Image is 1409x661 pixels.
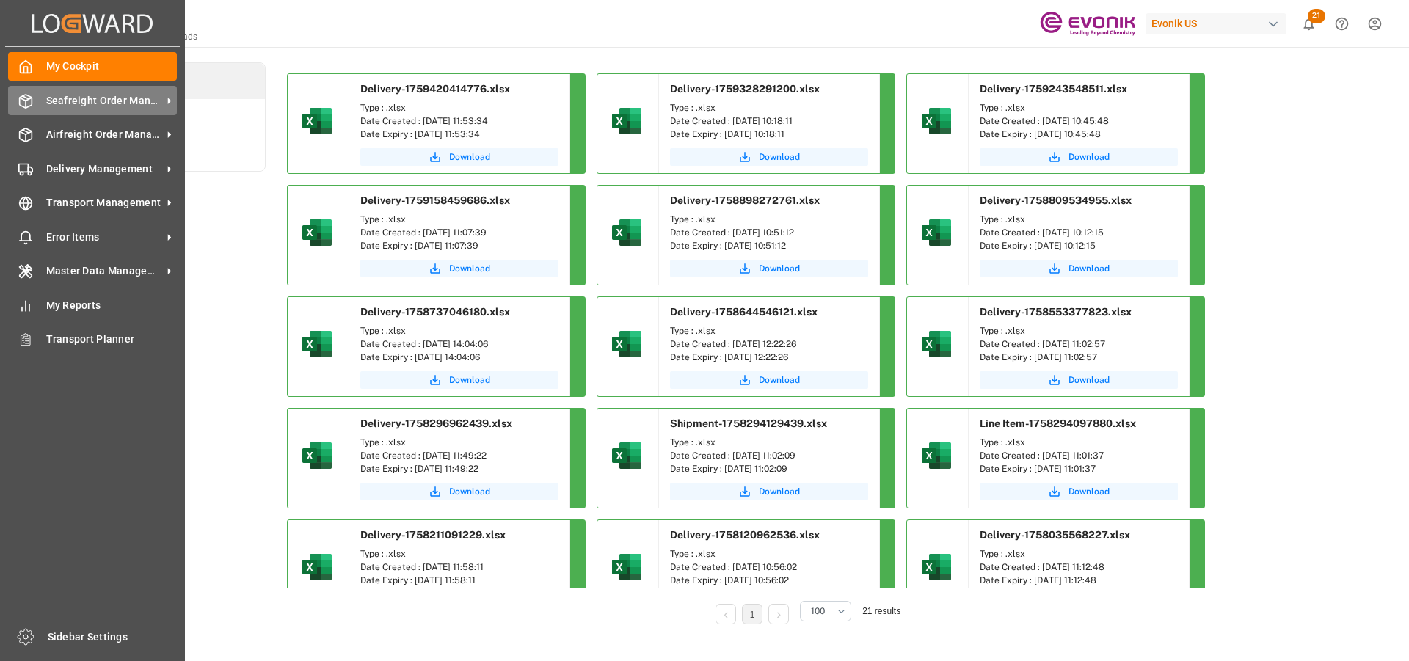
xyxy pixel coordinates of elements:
span: Shipment-1758294129439.xlsx [670,417,827,429]
span: Delivery-1758553377823.xlsx [980,306,1132,318]
span: Download [759,150,800,164]
span: My Cockpit [46,59,178,74]
div: Date Expiry : [DATE] 10:51:12 [670,239,868,252]
a: My Cockpit [8,52,177,81]
div: Type : .xlsx [980,436,1178,449]
span: 21 results [862,606,900,616]
div: Date Created : [DATE] 11:02:57 [980,337,1178,351]
span: Delivery-1759243548511.xlsx [980,83,1127,95]
button: Help Center [1325,7,1358,40]
img: microsoft-excel-2019--v1.png [919,103,954,139]
li: Next Page [768,604,789,624]
span: Delivery-1759420414776.xlsx [360,83,510,95]
span: Delivery-1758035568227.xlsx [980,529,1130,541]
div: Type : .xlsx [670,324,868,337]
span: Download [449,373,490,387]
div: Date Expiry : [DATE] 11:58:11 [360,574,558,587]
li: 1 [742,604,762,624]
div: Type : .xlsx [360,324,558,337]
span: Download [449,262,490,275]
div: Type : .xlsx [980,101,1178,114]
span: Delivery-1758898272761.xlsx [670,194,820,206]
div: Type : .xlsx [670,547,868,560]
div: Type : .xlsx [670,436,868,449]
div: Evonik US [1146,13,1286,34]
span: Delivery Management [46,161,162,177]
div: Date Created : [DATE] 11:49:22 [360,449,558,462]
img: microsoft-excel-2019--v1.png [299,215,335,250]
div: Type : .xlsx [360,101,558,114]
img: microsoft-excel-2019--v1.png [919,326,954,362]
div: Type : .xlsx [360,436,558,449]
a: Download [670,371,868,389]
span: Airfreight Order Management [46,127,162,142]
div: Type : .xlsx [980,324,1178,337]
div: Date Expiry : [DATE] 14:04:06 [360,351,558,364]
span: Line Item-1758294097880.xlsx [980,417,1136,429]
button: Download [670,260,868,277]
button: Download [360,371,558,389]
div: Date Created : [DATE] 10:18:11 [670,114,868,128]
img: microsoft-excel-2019--v1.png [919,549,954,585]
span: Delivery-1758120962536.xlsx [670,529,820,541]
span: Delivery-1758644546121.xlsx [670,306,818,318]
div: Date Expiry : [DATE] 11:49:22 [360,462,558,475]
span: Download [449,485,490,498]
a: My Reports [8,291,177,319]
div: Date Created : [DATE] 11:53:34 [360,114,558,128]
button: Download [980,260,1178,277]
span: Delivery-1758211091229.xlsx [360,529,506,541]
span: Transport Management [46,195,162,211]
span: Download [1068,485,1110,498]
img: microsoft-excel-2019--v1.png [609,549,644,585]
a: 1 [750,610,755,620]
button: Download [360,260,558,277]
img: microsoft-excel-2019--v1.png [299,438,335,473]
img: microsoft-excel-2019--v1.png [919,215,954,250]
button: open menu [800,601,851,621]
button: Download [670,483,868,500]
div: Date Expiry : [DATE] 10:18:11 [670,128,868,141]
img: microsoft-excel-2019--v1.png [299,103,335,139]
a: Transport Planner [8,325,177,354]
span: Sidebar Settings [48,629,179,645]
div: Date Expiry : [DATE] 10:12:15 [980,239,1178,252]
div: Type : .xlsx [670,101,868,114]
div: Type : .xlsx [980,547,1178,560]
li: Previous Page [716,604,736,624]
button: Download [360,148,558,166]
span: Delivery-1758809534955.xlsx [980,194,1132,206]
span: Download [1068,373,1110,387]
span: Delivery-1758296962439.xlsx [360,417,512,429]
span: Seafreight Order Management [46,93,162,109]
span: Download [759,262,800,275]
button: show 21 new notifications [1292,7,1325,40]
div: Date Created : [DATE] 11:07:39 [360,226,558,239]
span: Download [1068,150,1110,164]
div: Date Created : [DATE] 10:56:02 [670,560,868,574]
img: microsoft-excel-2019--v1.png [299,326,335,362]
button: Download [980,148,1178,166]
button: Download [980,483,1178,500]
div: Date Expiry : [DATE] 11:12:48 [980,574,1178,587]
span: My Reports [46,298,178,313]
span: Download [759,373,800,387]
div: Date Created : [DATE] 11:02:09 [670,449,868,462]
button: Download [360,483,558,500]
img: microsoft-excel-2019--v1.png [299,549,335,585]
div: Date Expiry : [DATE] 11:07:39 [360,239,558,252]
div: Type : .xlsx [360,213,558,226]
img: microsoft-excel-2019--v1.png [609,103,644,139]
img: microsoft-excel-2019--v1.png [609,438,644,473]
img: microsoft-excel-2019--v1.png [609,326,644,362]
span: Master Data Management [46,263,162,279]
span: Download [1068,262,1110,275]
div: Date Expiry : [DATE] 11:53:34 [360,128,558,141]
